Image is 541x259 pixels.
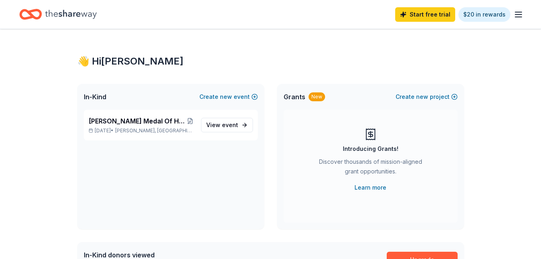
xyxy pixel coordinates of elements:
div: Discover thousands of mission-aligned grant opportunities. [316,157,425,180]
button: Createnewproject [396,92,458,102]
button: Createnewevent [199,92,258,102]
a: Home [19,5,97,24]
a: Start free trial [395,7,455,22]
a: View event [201,118,253,132]
span: In-Kind [84,92,106,102]
span: [PERSON_NAME] Medal Of Honor Recipient Golf Tournament [89,116,187,126]
a: $20 in rewards [458,7,510,22]
span: [PERSON_NAME], [GEOGRAPHIC_DATA] [115,127,194,134]
span: Grants [284,92,305,102]
div: 👋 Hi [PERSON_NAME] [77,55,464,68]
a: Learn more [354,183,386,192]
span: View [206,120,238,130]
span: event [222,121,238,128]
span: new [416,92,428,102]
div: New [309,92,325,101]
p: [DATE] • [89,127,195,134]
div: Introducing Grants! [343,144,398,154]
span: new [220,92,232,102]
